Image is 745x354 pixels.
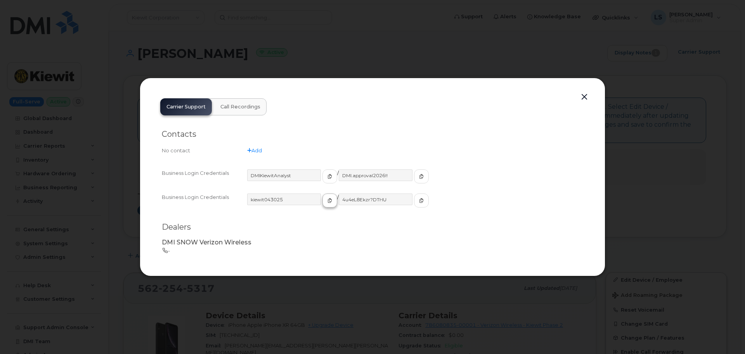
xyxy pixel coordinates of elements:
iframe: Messenger Launcher [711,320,739,348]
h2: Contacts [162,129,583,139]
button: copy to clipboard [414,169,429,183]
div: Business Login Credentials [162,169,247,190]
p: - [162,247,583,255]
button: copy to clipboard [322,194,337,208]
button: copy to clipboard [322,169,337,183]
span: Call Recordings [220,104,260,110]
div: / [247,169,583,190]
a: Add [247,147,262,153]
div: / [247,194,583,214]
button: copy to clipboard [414,194,429,208]
p: DMI SNOW Verizon Wireless [162,238,583,247]
div: Business Login Credentials [162,194,247,214]
div: No contact [162,147,247,154]
h2: Dealers [162,222,583,232]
